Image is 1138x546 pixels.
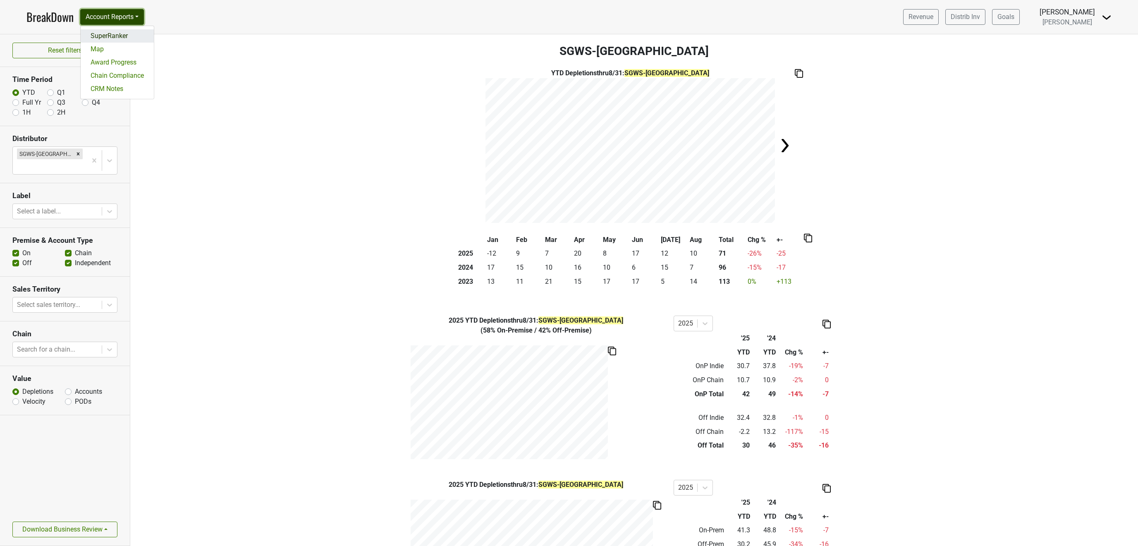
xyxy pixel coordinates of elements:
div: [PERSON_NAME] [1040,7,1095,17]
div: Remove SGWS-TX [74,148,83,159]
a: Map [81,43,154,56]
td: 20 [572,247,601,261]
td: 16 [572,261,601,275]
th: Chg % [778,510,805,524]
td: 10 [543,261,572,275]
th: Chg % [746,233,775,247]
td: 48.8 [752,524,778,538]
td: -15 % [746,261,775,275]
td: OnP Indie [674,359,726,374]
td: -26 % [746,247,775,261]
td: 9 [514,247,543,261]
button: Download Business Review [12,522,117,537]
label: Q3 [57,98,65,108]
th: [DATE] [659,233,688,247]
td: 10 [601,261,630,275]
button: Account Reports [80,9,144,25]
td: 14 [688,275,717,289]
td: -35 % [778,439,805,453]
th: Chg % [778,345,805,359]
th: YTD [726,345,752,359]
span: SGWS-[GEOGRAPHIC_DATA] [624,69,709,77]
th: Feb [514,233,543,247]
a: BreakDown [26,8,74,26]
td: 0 [805,411,830,425]
td: -12 [485,247,514,261]
th: May [601,233,630,247]
td: +113 [775,275,804,289]
td: 6 [630,261,659,275]
img: Copy to clipboard [795,69,803,78]
th: YTD [752,345,778,359]
td: -14 % [778,387,805,401]
label: Independent [75,258,111,268]
th: '25 [726,496,752,510]
td: OnP Total [674,387,726,401]
img: Copy to clipboard [653,501,661,510]
img: Copy to clipboard [822,320,831,328]
th: '24 [752,496,778,510]
td: 7 [543,247,572,261]
th: Aug [688,233,717,247]
span: SGWS-[GEOGRAPHIC_DATA] [538,316,623,324]
td: 10 [688,247,717,261]
label: 2H [57,108,65,117]
label: Accounts [75,387,102,397]
label: Velocity [22,397,45,407]
td: 49 [752,387,778,401]
td: 32.8 [752,411,778,425]
td: 17 [630,247,659,261]
th: 2024 [457,261,485,275]
th: Jun [630,233,659,247]
label: 1H [22,108,31,117]
th: Apr [572,233,601,247]
a: Award Progress [81,56,154,69]
td: 13.2 [752,425,778,439]
td: 17 [485,261,514,275]
td: 8 [601,247,630,261]
h3: Sales Territory [12,285,117,294]
td: 30 [726,439,752,453]
td: -2.2 [726,425,752,439]
img: Copy to clipboard [822,484,831,493]
a: SuperRanker [81,29,154,43]
h3: Premise & Account Type [12,236,117,245]
td: 32.4 [726,411,752,425]
td: -25 [775,247,804,261]
img: Dropdown Menu [1102,12,1112,22]
span: [PERSON_NAME] [1042,18,1092,26]
th: 96 [717,261,746,275]
th: Total [717,233,746,247]
a: Distrib Inv [945,9,985,25]
td: 0 [805,373,830,387]
th: Mar [543,233,572,247]
th: 2025 [457,247,485,261]
td: 0 % [746,275,775,289]
td: 15 [572,275,601,289]
td: 11 [514,275,543,289]
th: 71 [717,247,746,261]
td: -16 [805,439,830,453]
td: On-Prem [674,524,726,538]
td: -7 [805,387,830,401]
h3: SGWS-[GEOGRAPHIC_DATA] [130,44,1138,58]
div: YTD Depletions thru 8/31 : [405,480,667,490]
td: 10.9 [752,373,778,387]
td: -15 [805,425,830,439]
label: Depletions [22,387,53,397]
td: 30.7 [726,359,752,374]
td: -15 % [778,524,805,538]
div: SGWS-[GEOGRAPHIC_DATA] [17,148,74,159]
img: Arrow right [777,137,793,154]
th: +- [805,510,831,524]
th: +- [805,345,830,359]
th: YTD [752,510,778,524]
a: Chain Compliance [81,69,154,82]
td: 7 [688,261,717,275]
span: 2025 [449,481,465,489]
td: -17 [775,261,804,275]
td: OnP Chain [674,373,726,387]
td: 46 [752,439,778,453]
span: SGWS-[GEOGRAPHIC_DATA] [538,481,623,489]
img: Copy to clipboard [608,347,616,355]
